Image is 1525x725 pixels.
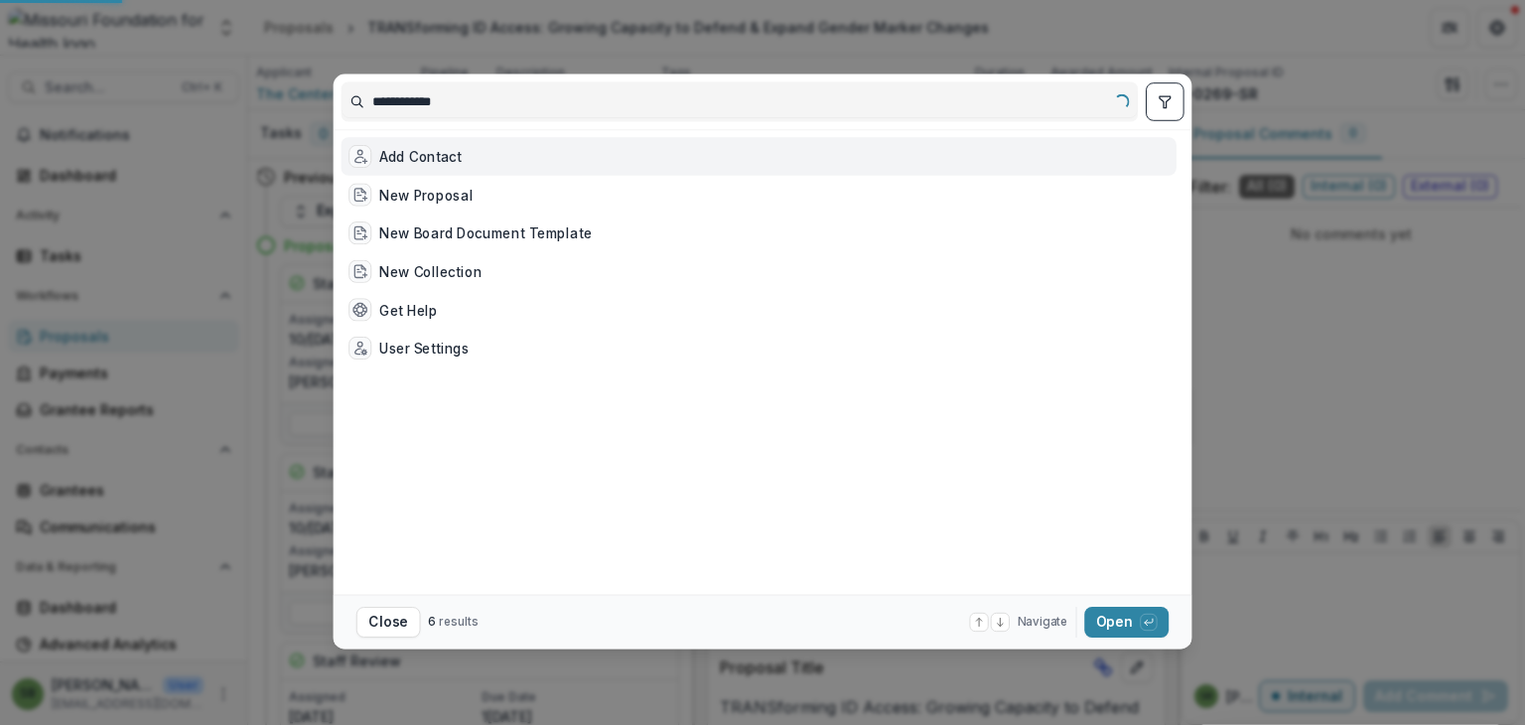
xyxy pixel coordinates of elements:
[379,261,482,281] div: New Collection
[379,223,592,243] div: New Board Document Template
[1084,607,1169,638] button: Open
[428,615,436,629] span: 6
[1018,614,1068,631] span: Navigate
[379,146,462,166] div: Add Contact
[379,185,474,205] div: New Proposal
[1146,82,1184,121] button: toggle filters
[379,338,470,358] div: User Settings
[379,300,438,320] div: Get Help
[439,615,479,629] span: results
[356,607,421,638] button: Close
